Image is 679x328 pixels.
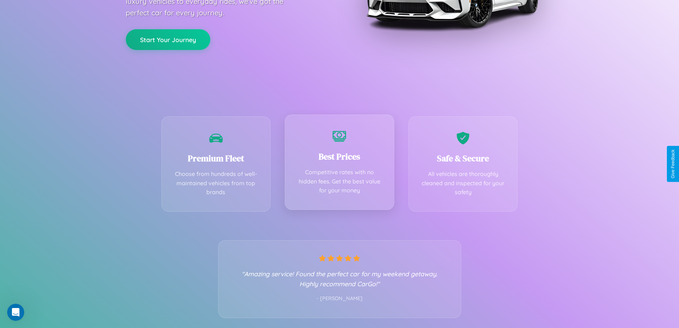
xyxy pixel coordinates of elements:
h3: Safe & Secure [420,152,507,164]
p: Competitive rates with no hidden fees. Get the best value for your money [296,168,383,195]
h3: Premium Fleet [173,152,260,164]
iframe: Intercom live chat [7,304,24,321]
p: "Amazing service! Found the perfect car for my weekend getaway. Highly recommend CarGo!" [233,269,447,289]
button: Start Your Journey [126,29,210,50]
div: Give Feedback [670,150,675,178]
p: Choose from hundreds of well-maintained vehicles from top brands [173,170,260,197]
p: - [PERSON_NAME] [233,294,447,303]
p: All vehicles are thoroughly cleaned and inspected for your safety [420,170,507,197]
h3: Best Prices [296,151,383,162]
